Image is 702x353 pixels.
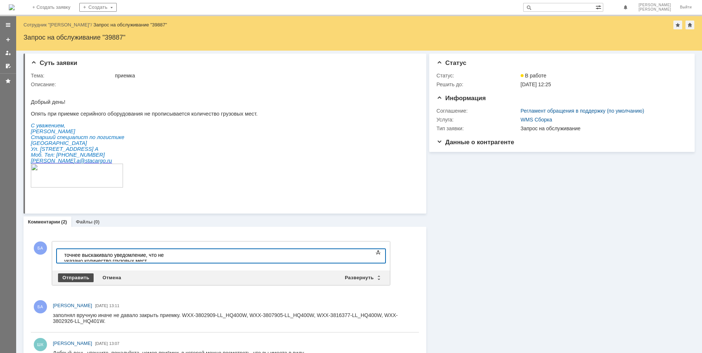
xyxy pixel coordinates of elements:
span: stacargo [54,70,75,76]
span: [DATE] 12:25 [521,81,551,87]
img: logo [9,4,15,10]
a: [PERSON_NAME] [53,302,92,309]
div: Запрос на обслуживание "39887" [23,34,695,41]
span: Данные о контрагенте [437,139,514,146]
div: Тема: [31,73,113,79]
span: БА [34,241,47,255]
span: @ [49,70,54,76]
div: Соглашение: [437,108,519,114]
span: . [75,70,76,76]
div: приемка [115,73,415,79]
a: Мои согласования [2,60,14,72]
span: Статус [437,59,466,66]
div: (2) [61,219,67,225]
div: / [23,22,93,28]
span: Суть заявки [31,59,77,66]
div: точнее выскакивало уведомление, что не указано количество грузовых мест. [3,3,107,15]
a: Мои заявки [2,47,14,59]
span: Показать панель инструментов [374,248,383,257]
div: Услуга: [437,117,519,123]
span: . [44,70,46,76]
span: [PERSON_NAME] [638,7,671,12]
a: Перейти на домашнюю страницу [9,4,15,10]
div: Описание: [31,81,416,87]
a: Комментарии [28,219,60,225]
a: WMS Сборка [521,117,552,123]
div: Тип заявки: [437,125,519,131]
a: [PERSON_NAME] [53,340,92,347]
span: [PERSON_NAME] [53,303,92,308]
div: Статус: [437,73,519,79]
span: Информация [437,95,486,102]
span: Расширенный поиск [596,3,603,10]
div: Создать [79,3,117,12]
span: В работе [521,73,546,79]
span: 13:07 [109,341,120,346]
a: Создать заявку [2,34,14,46]
a: Регламент обращения в поддержку (по умолчанию) [521,108,644,114]
div: Сделать домашней страницей [685,21,694,29]
div: Запрос на обслуживание [521,125,683,131]
span: [DATE] [95,341,108,346]
div: Решить до: [437,81,519,87]
span: a [46,70,49,76]
span: ru [76,70,81,76]
span: [DATE] [95,303,108,308]
div: Добавить в избранное [673,21,682,29]
div: Запрос на обслуживание "39887" [93,22,167,28]
div: (0) [94,219,99,225]
a: Сотрудник "[PERSON_NAME]" [23,22,91,28]
span: [PERSON_NAME] [638,3,671,7]
span: 13:11 [109,303,120,308]
span: [PERSON_NAME] [53,341,92,346]
a: Файлы [76,219,93,225]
